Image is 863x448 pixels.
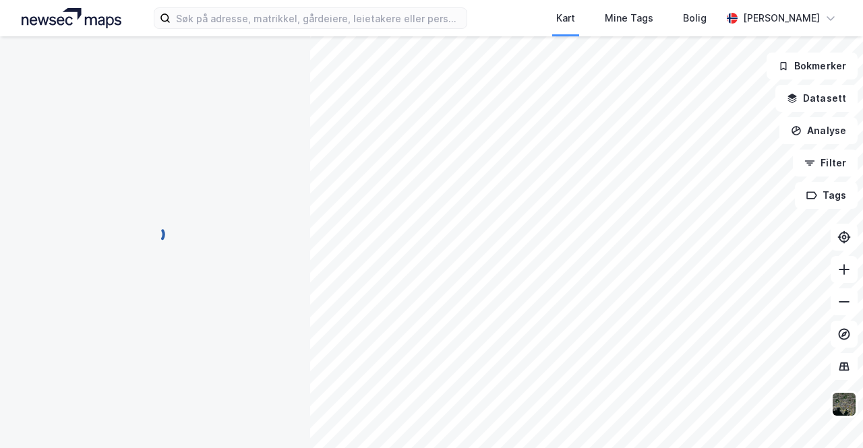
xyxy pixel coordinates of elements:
[743,10,820,26] div: [PERSON_NAME]
[683,10,707,26] div: Bolig
[22,8,121,28] img: logo.a4113a55bc3d86da70a041830d287a7e.svg
[605,10,653,26] div: Mine Tags
[767,53,858,79] button: Bokmerker
[171,8,467,28] input: Søk på adresse, matrikkel, gårdeiere, leietakere eller personer
[556,10,575,26] div: Kart
[796,383,863,448] iframe: Chat Widget
[779,117,858,144] button: Analyse
[775,85,858,112] button: Datasett
[795,182,858,209] button: Tags
[793,150,858,177] button: Filter
[144,224,166,245] img: spinner.a6d8c91a73a9ac5275cf975e30b51cfb.svg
